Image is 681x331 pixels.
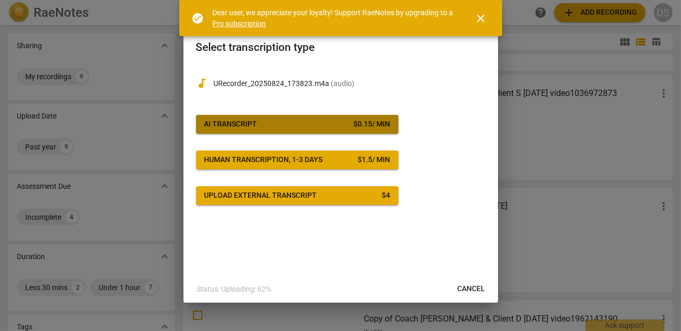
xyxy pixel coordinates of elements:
button: Upload external transcript$4 [196,186,398,205]
a: Pro subscription [213,19,266,28]
span: audiotrack [196,77,209,90]
p: Status: Uploading: 62% [197,284,272,295]
span: check_circle [192,12,204,25]
div: $ 1.5 / min [358,155,390,165]
button: AI Transcript$0.15/ min [196,115,398,134]
p: URecorder_20250824_173823.m4a(audio) [214,78,485,89]
span: ( audio ) [331,79,355,88]
h2: Select transcription type [196,41,485,54]
span: Cancel [458,284,485,294]
button: Close [469,6,494,31]
button: Cancel [449,280,494,298]
div: Dear user, we appreciate your loyalty! Support RaeNotes by upgrading to a [213,7,456,29]
div: AI Transcript [204,119,257,130]
span: close [475,12,488,25]
div: Human transcription, 1-3 days [204,155,323,165]
button: Human transcription, 1-3 days$1.5/ min [196,151,398,169]
div: $ 0.15 / min [353,119,390,130]
div: $ 4 [382,190,390,201]
div: Upload external transcript [204,190,317,201]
